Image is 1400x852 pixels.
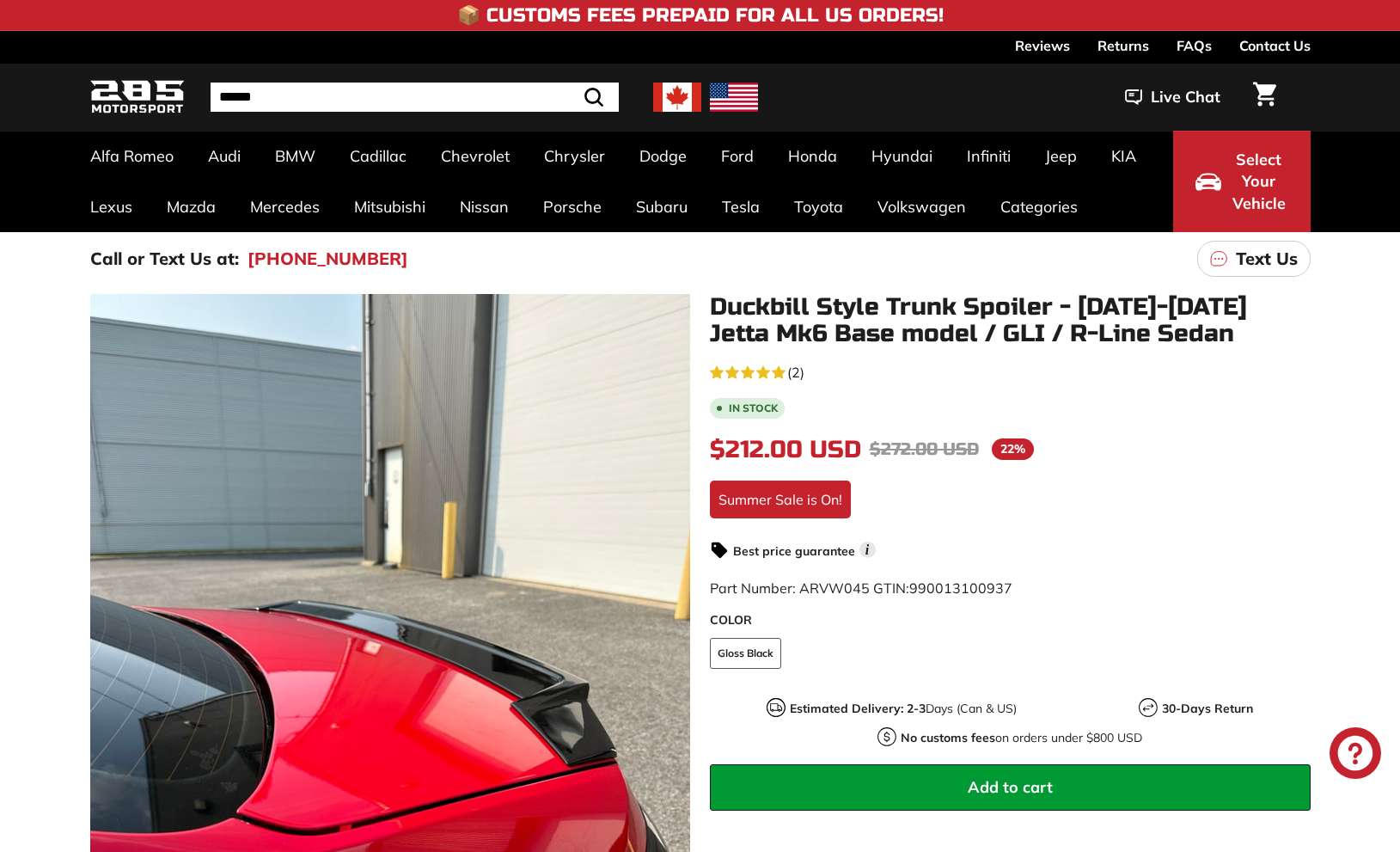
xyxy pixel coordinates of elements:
a: Hyundai [854,131,950,181]
a: Mitsubishi [337,181,443,232]
a: [PHONE_NUMBER] [248,246,408,272]
strong: No customs fees [901,730,995,745]
a: Chrysler [527,131,622,181]
p: on orders under $800 USD [901,729,1142,747]
span: i [859,542,876,558]
span: $272.00 USD [870,438,979,460]
input: Search [211,83,619,112]
p: Call or Text Us at: [90,246,239,272]
a: Cart [1243,68,1287,126]
label: COLOR [710,611,1311,629]
a: Dodge [622,131,704,181]
a: Cadillac [333,131,424,181]
button: Select Your Vehicle [1173,131,1311,232]
a: Toyota [777,181,860,232]
a: Mercedes [233,181,337,232]
a: Honda [771,131,854,181]
span: Select Your Vehicle [1230,149,1288,215]
img: Logo_285_Motorsport_areodynamics_components [90,77,185,118]
h4: 📦 Customs Fees Prepaid for All US Orders! [457,5,944,26]
strong: Best price guarantee [733,543,855,559]
p: Text Us [1236,246,1298,272]
a: Volkswagen [860,181,983,232]
a: Porsche [526,181,619,232]
a: Alfa Romeo [73,131,191,181]
a: Chevrolet [424,131,527,181]
a: BMW [258,131,333,181]
span: (2) [787,362,804,383]
button: Live Chat [1103,76,1243,119]
a: KIA [1094,131,1153,181]
a: Subaru [619,181,705,232]
span: $212.00 USD [710,435,861,464]
a: Ford [704,131,771,181]
inbox-online-store-chat: Shopify online store chat [1324,727,1386,783]
p: Days (Can & US) [790,700,1017,718]
a: Mazda [150,181,233,232]
a: Tesla [705,181,777,232]
a: Nissan [443,181,526,232]
a: 5.0 rating (2 votes) [710,360,1311,383]
strong: Estimated Delivery: 2-3 [790,701,926,716]
a: Contact Us [1239,31,1311,60]
span: 990013100937 [909,579,1012,597]
b: In stock [729,403,778,414]
span: Part Number: ARVW045 GTIN: [710,579,1012,597]
a: Returns [1097,31,1149,60]
span: 22% [992,438,1034,460]
a: Jeep [1028,131,1094,181]
a: FAQs [1177,31,1212,60]
a: Lexus [73,181,150,232]
a: Categories [983,181,1095,232]
div: Summer Sale is On! [710,481,851,518]
a: Reviews [1015,31,1070,60]
h1: Duckbill Style Trunk Spoiler - [DATE]-[DATE] Jetta Mk6 Base model / GLI / R-Line Sedan [710,294,1311,347]
span: Add to cart [968,777,1053,797]
span: Live Chat [1151,86,1220,108]
a: Audi [191,131,258,181]
a: Infiniti [950,131,1028,181]
strong: 30-Days Return [1162,701,1253,716]
a: Text Us [1197,241,1311,277]
button: Add to cart [710,764,1311,811]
